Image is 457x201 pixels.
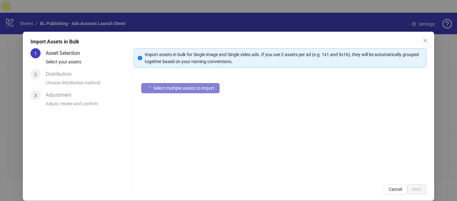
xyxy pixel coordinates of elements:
[46,69,77,79] div: Distribution
[145,85,152,91] span: loading
[34,93,37,98] span: 3
[141,83,220,93] button: Select multiple assets to import
[34,72,37,77] span: 2
[389,187,402,192] span: Cancel
[46,90,76,100] div: Adjustment
[46,100,128,111] div: Adjust, review and confirm
[34,51,37,56] span: 1
[384,184,407,194] button: Cancel
[46,48,85,58] div: Asset Selection
[145,51,422,65] div: Import assets in bulk for Single image and Single video ads. If you use 2 assets per ad (e.g. 1x1...
[30,38,427,46] div: Import Assets in Bulk
[138,56,142,60] span: info-circle
[423,38,428,43] span: close
[153,86,215,91] span: Select multiple assets to import
[46,58,128,69] div: Select your assets
[46,79,128,90] div: Choose distribution method
[407,184,427,194] button: Next
[420,36,430,46] button: Close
